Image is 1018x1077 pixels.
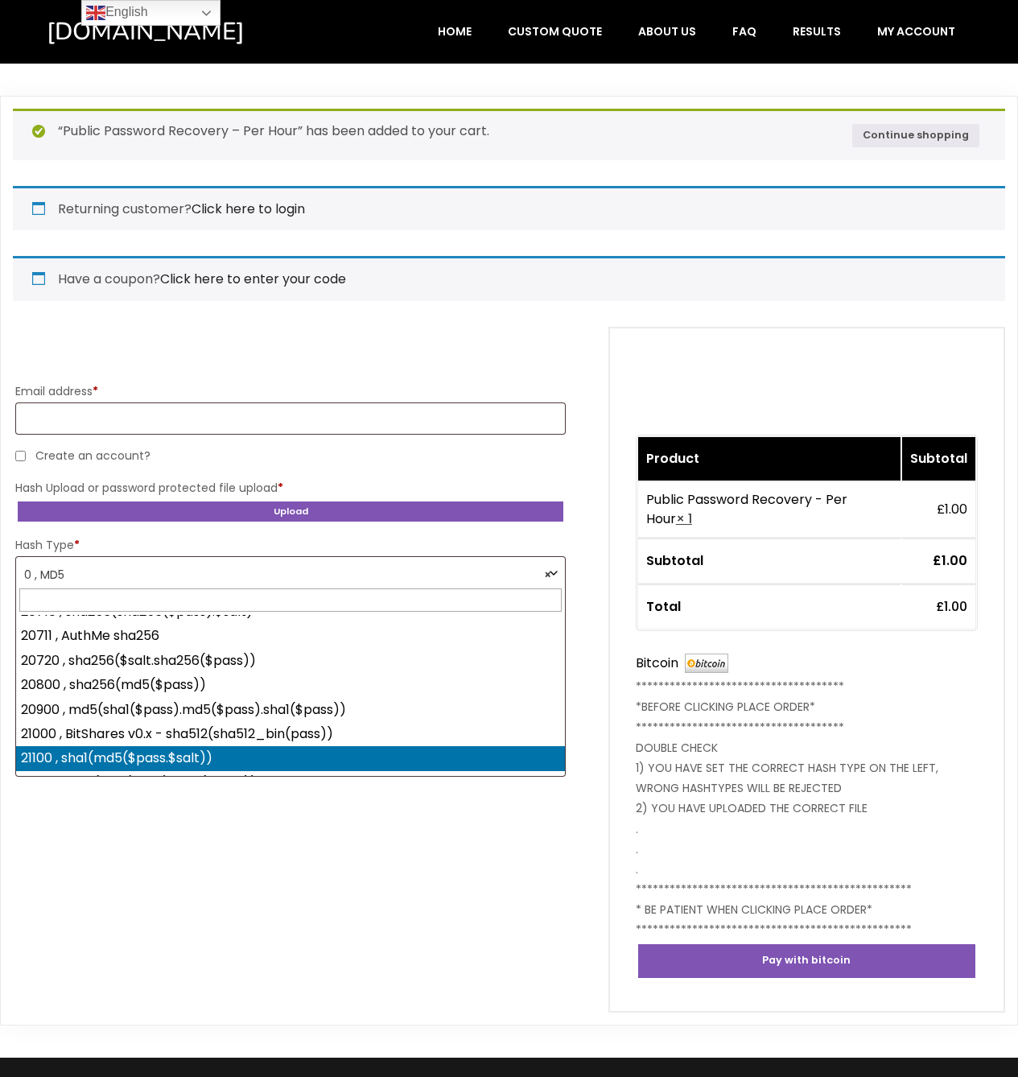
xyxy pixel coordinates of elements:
span: £ [933,551,942,570]
a: Results [776,16,858,47]
th: Total [638,584,901,629]
span: Create an account? [35,448,150,464]
li: 21000 , BitShares v0.x - sha512(sha512_bin(pass)) [16,722,565,746]
strong: × 1 [676,510,692,528]
td: Public Password Recovery - Per Hour [638,482,901,537]
div: Returning customer? [13,186,1005,231]
li: 21200 , md5(sha1($salt).md5($pass)) [16,771,565,795]
span: My account [877,24,955,39]
a: FAQ [715,16,773,47]
span: £ [937,500,945,518]
abbr: required [74,537,80,553]
bdi: 1.00 [933,551,967,570]
a: Continue shopping [852,124,979,147]
bdi: 1.00 [936,597,967,616]
th: Subtotal [638,538,901,583]
span: About Us [638,24,696,39]
th: Subtotal [902,437,975,481]
abbr: required [278,480,283,496]
div: “Public Password Recovery – Per Hour” has been added to your cart. [13,109,1005,160]
h3: Billing details [13,335,568,373]
label: Hash Type [15,534,566,556]
img: Bitcoin [685,654,728,673]
span: 0 , MD5 [24,561,557,589]
li: 20900 , md5(sha1($pass).md5($pass).sha1($pass)) [16,698,565,722]
bdi: 1.00 [937,500,967,518]
li: 20711 , AuthMe sha256 [16,624,565,648]
th: Product [638,437,901,481]
label: Hash Upload or password protected file upload [15,477,566,499]
h3: Your order [608,327,1005,435]
a: About Us [621,16,713,47]
a: Enter your coupon code [160,270,346,288]
a: My account [860,16,972,47]
span: 0 , MD5 [15,556,566,588]
span: FAQ [732,24,756,39]
div: Have a coupon? [13,256,1005,301]
input: Create an account? [15,451,26,461]
li: 21100 , sha1(md5($pass.$salt)) [16,746,565,770]
span: £ [936,597,944,616]
button: Upload [15,499,566,524]
a: Click here to login [192,200,305,218]
label: Bitcoin [636,654,728,672]
span: × [544,567,551,584]
span: Results [793,24,841,39]
a: [DOMAIN_NAME] [47,16,313,47]
li: 20720 , sha256($salt.sha256($pass)) [16,649,565,673]
li: 20800 , sha256(md5($pass)) [16,673,565,697]
img: en [86,3,105,23]
span: Custom Quote [508,24,602,39]
a: Home [421,16,488,47]
a: Custom Quote [491,16,619,47]
form: Checkout [13,327,1005,1012]
button: Pay with bitcoin [636,942,978,980]
span: Home [438,24,472,39]
label: Email address [15,380,566,402]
